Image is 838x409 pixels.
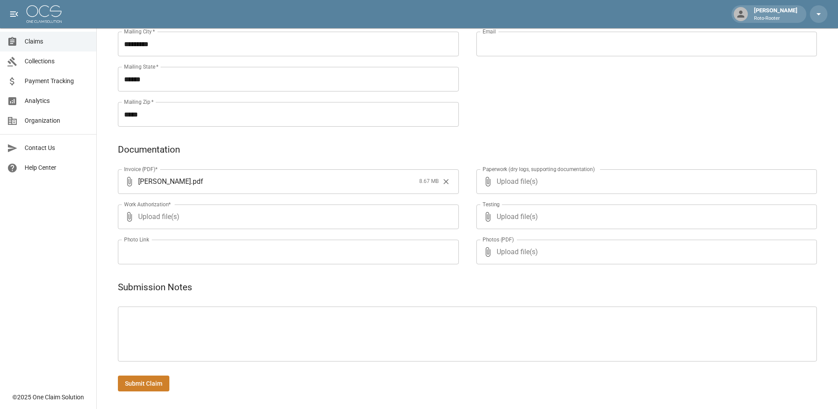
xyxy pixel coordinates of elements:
[483,28,496,35] label: Email
[124,28,155,35] label: Mailing City
[497,169,794,194] span: Upload file(s)
[754,15,798,22] p: Roto-Rooter
[25,163,89,172] span: Help Center
[12,393,84,402] div: © 2025 One Claim Solution
[138,176,191,186] span: [PERSON_NAME]
[497,204,794,229] span: Upload file(s)
[118,376,169,392] button: Submit Claim
[124,165,158,173] label: Invoice (PDF)*
[483,236,514,243] label: Photos (PDF)
[25,37,89,46] span: Claims
[25,116,89,125] span: Organization
[25,96,89,106] span: Analytics
[25,77,89,86] span: Payment Tracking
[124,236,149,243] label: Photo Link
[5,5,23,23] button: open drawer
[419,177,439,186] span: 8.67 MB
[191,176,203,186] span: . pdf
[439,175,453,188] button: Clear
[497,240,794,264] span: Upload file(s)
[750,6,801,22] div: [PERSON_NAME]
[483,201,500,208] label: Testing
[138,204,435,229] span: Upload file(s)
[25,143,89,153] span: Contact Us
[124,98,154,106] label: Mailing Zip
[483,165,595,173] label: Paperwork (dry logs, supporting documentation)
[124,201,171,208] label: Work Authorization*
[26,5,62,23] img: ocs-logo-white-transparent.png
[25,57,89,66] span: Collections
[124,63,158,70] label: Mailing State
